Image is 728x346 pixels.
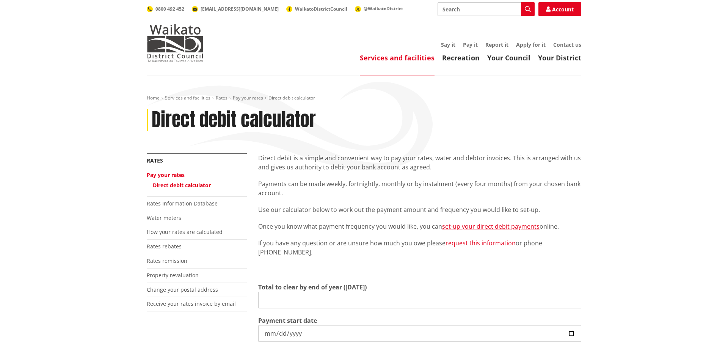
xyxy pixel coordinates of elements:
[553,41,581,48] a: Contact us
[147,95,160,101] a: Home
[360,53,435,62] a: Services and facilities
[487,53,530,62] a: Your Council
[364,5,403,12] span: @WaikatoDistrict
[258,153,581,172] p: Direct debit is a simple and convenient way to pay your rates, water and debtor invoices. This is...
[438,2,535,16] input: Search input
[192,6,279,12] a: [EMAIL_ADDRESS][DOMAIN_NAME]
[201,6,279,12] span: [EMAIL_ADDRESS][DOMAIN_NAME]
[147,286,218,293] a: Change your postal address
[147,157,163,164] a: Rates
[258,205,581,214] p: Use our calculator below to work out the payment amount and frequency you would like to set-up.
[155,6,184,12] span: 0800 492 452
[147,300,236,307] a: Receive your rates invoice by email
[441,41,455,48] a: Say it
[147,200,218,207] a: Rates Information Database
[258,239,581,257] p: If you have any question or are unsure how much you owe please or phone [PHONE_NUMBER].
[446,239,516,247] a: request this information
[258,179,581,197] p: Payments can be made weekly, fortnightly, monthly or by instalment (every four months) from your ...
[538,53,581,62] a: Your District
[147,228,223,235] a: How your rates are calculated
[147,24,204,62] img: Waikato District Council - Te Kaunihera aa Takiwaa o Waikato
[147,214,181,221] a: Water meters
[147,95,581,101] nav: breadcrumb
[268,95,315,101] span: Direct debit calculator
[258,222,581,231] p: Once you know what payment frequency you would like, you can online.
[147,243,182,250] a: Rates rebates
[516,41,546,48] a: Apply for it
[286,6,347,12] a: WaikatoDistrictCouncil
[216,95,227,101] a: Rates
[153,182,211,189] a: Direct debit calculator
[147,6,184,12] a: 0800 492 452
[258,283,367,292] label: Total to clear by end of year ([DATE])
[165,95,210,101] a: Services and facilities
[147,272,199,279] a: Property revaluation
[442,222,540,231] a: set-up your direct debit payments
[355,5,403,12] a: @WaikatoDistrict
[258,316,317,325] label: Payment start date
[152,109,316,131] h1: Direct debit calculator
[295,6,347,12] span: WaikatoDistrictCouncil
[147,171,185,179] a: Pay your rates
[463,41,478,48] a: Pay it
[485,41,508,48] a: Report it
[233,95,263,101] a: Pay your rates
[538,2,581,16] a: Account
[147,257,187,264] a: Rates remission
[442,53,480,62] a: Recreation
